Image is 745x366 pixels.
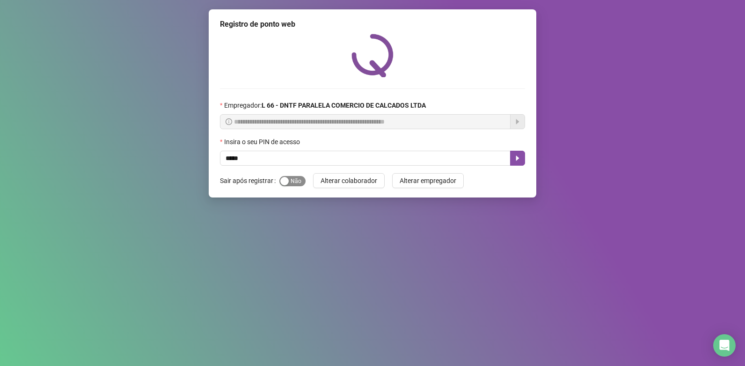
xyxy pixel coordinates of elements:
[514,154,521,162] span: caret-right
[226,118,232,125] span: info-circle
[220,173,279,188] label: Sair após registrar
[713,334,736,357] div: Open Intercom Messenger
[321,176,377,186] span: Alterar colaborador
[220,19,525,30] div: Registro de ponto web
[392,173,464,188] button: Alterar empregador
[313,173,385,188] button: Alterar colaborador
[262,102,426,109] strong: L 66 - DNTF PARALELA COMERCIO DE CALCADOS LTDA
[351,34,394,77] img: QRPoint
[400,176,456,186] span: Alterar empregador
[220,137,306,147] label: Insira o seu PIN de acesso
[224,100,426,110] span: Empregador :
